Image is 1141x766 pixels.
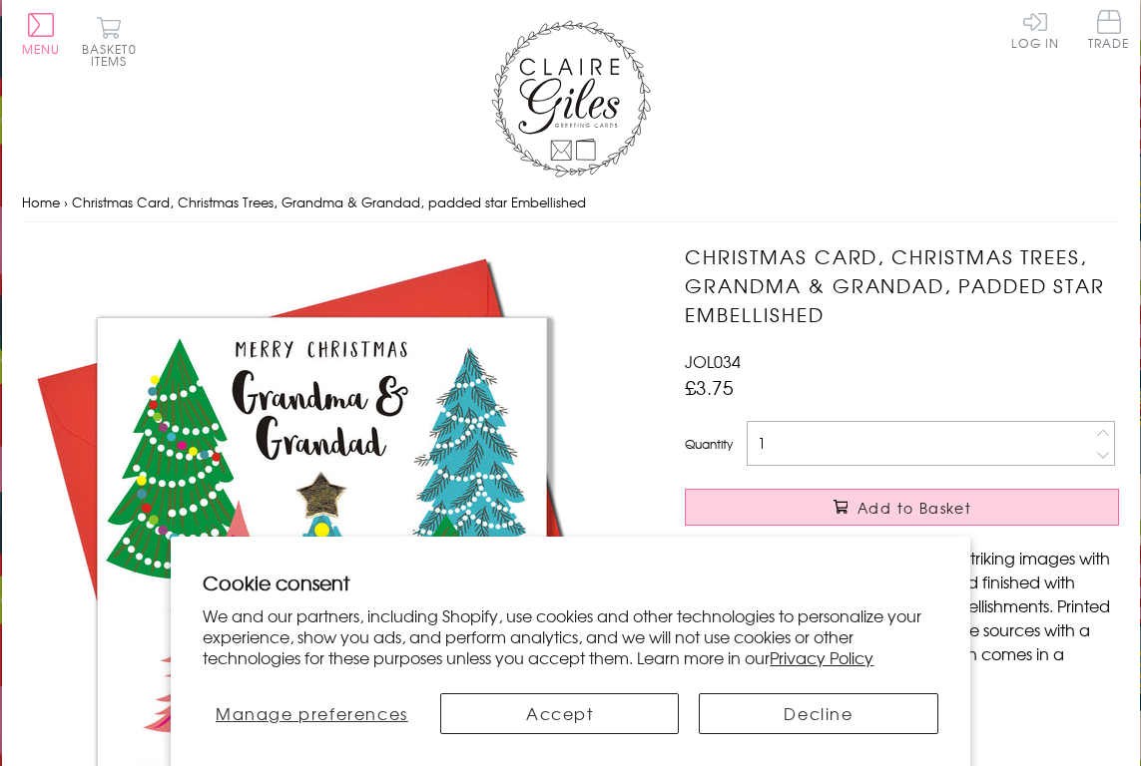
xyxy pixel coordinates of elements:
button: Accept [440,693,679,734]
h2: Cookie consent [203,569,937,596]
span: Menu [22,40,61,58]
a: Privacy Policy [770,645,873,669]
a: Home [22,192,60,211]
button: Manage preferences [203,693,420,734]
p: We and our partners, including Shopify, use cookies and other technologies to personalize your ex... [203,605,937,667]
a: Log In [1011,10,1059,49]
img: Claire Giles Greetings Cards [491,20,651,178]
a: Trade [1088,10,1130,53]
span: Christmas Card, Christmas Trees, Grandma & Grandad, padded star Embellished [72,192,586,211]
button: Basket0 items [82,16,137,67]
span: JOL034 [685,349,741,373]
h1: Christmas Card, Christmas Trees, Grandma & Grandad, padded star Embellished [685,242,1119,328]
span: 0 items [91,40,137,70]
label: Quantity [685,435,733,453]
span: £3.75 [685,373,734,401]
span: Trade [1088,10,1130,49]
button: Add to Basket [685,489,1119,526]
button: Decline [699,693,937,734]
button: Menu [22,13,61,55]
span: › [64,192,68,211]
nav: breadcrumbs [22,183,1120,223]
span: Add to Basket [857,498,971,518]
span: Manage preferences [216,701,408,725]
